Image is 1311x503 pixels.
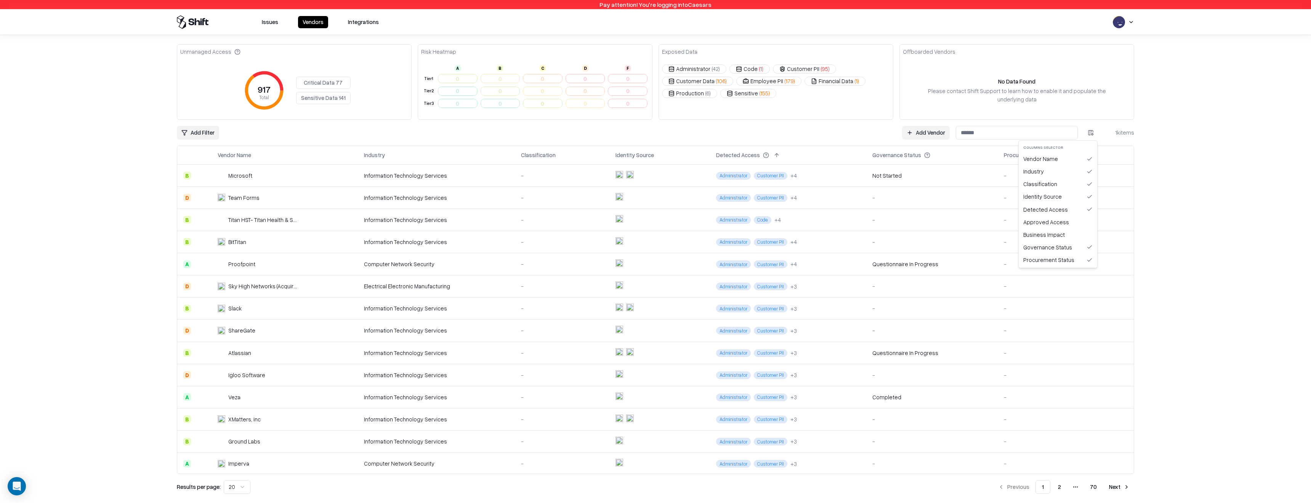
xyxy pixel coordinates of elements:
div: Classification [1020,178,1096,190]
div: Vendor Name [1020,153,1096,165]
div: Governance Status [1020,241,1096,254]
div: Business Impact [1020,228,1096,241]
div: Identity Source [1020,190,1096,203]
div: Columns selector [1020,142,1096,153]
div: Detected Access [1020,203,1096,216]
div: Procurement Status [1020,254,1096,266]
div: Industry [1020,165,1096,178]
div: Approved Access [1020,216,1096,228]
